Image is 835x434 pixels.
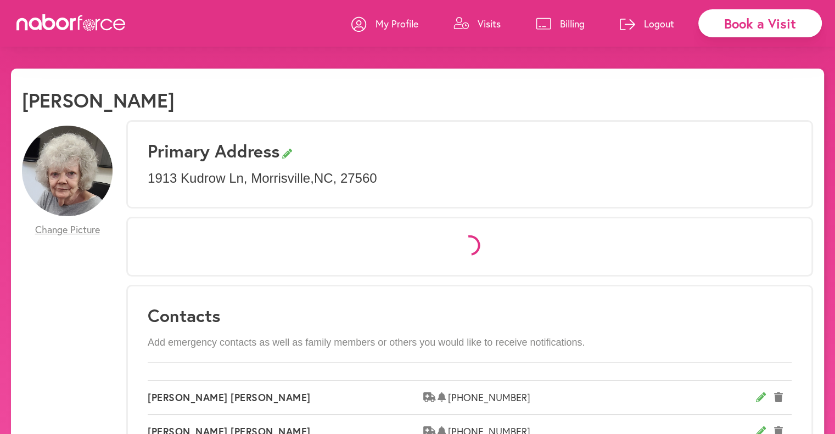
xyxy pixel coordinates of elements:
[644,17,674,30] p: Logout
[698,9,822,37] div: Book a Visit
[453,7,501,40] a: Visits
[148,337,792,349] p: Add emergency contacts as well as family members or others you would like to receive notifications.
[148,171,792,187] p: 1913 Kudrow Ln , Morrisville , NC , 27560
[148,140,792,161] h3: Primary Address
[560,17,585,30] p: Billing
[351,7,418,40] a: My Profile
[148,305,792,326] h3: Contacts
[620,7,674,40] a: Logout
[478,17,501,30] p: Visits
[22,88,175,112] h1: [PERSON_NAME]
[448,392,756,404] span: [PHONE_NUMBER]
[22,126,113,216] img: gNZFFPMSzicJo7eZUoE0
[536,7,585,40] a: Billing
[148,392,423,404] span: [PERSON_NAME] [PERSON_NAME]
[376,17,418,30] p: My Profile
[35,224,100,236] span: Change Picture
